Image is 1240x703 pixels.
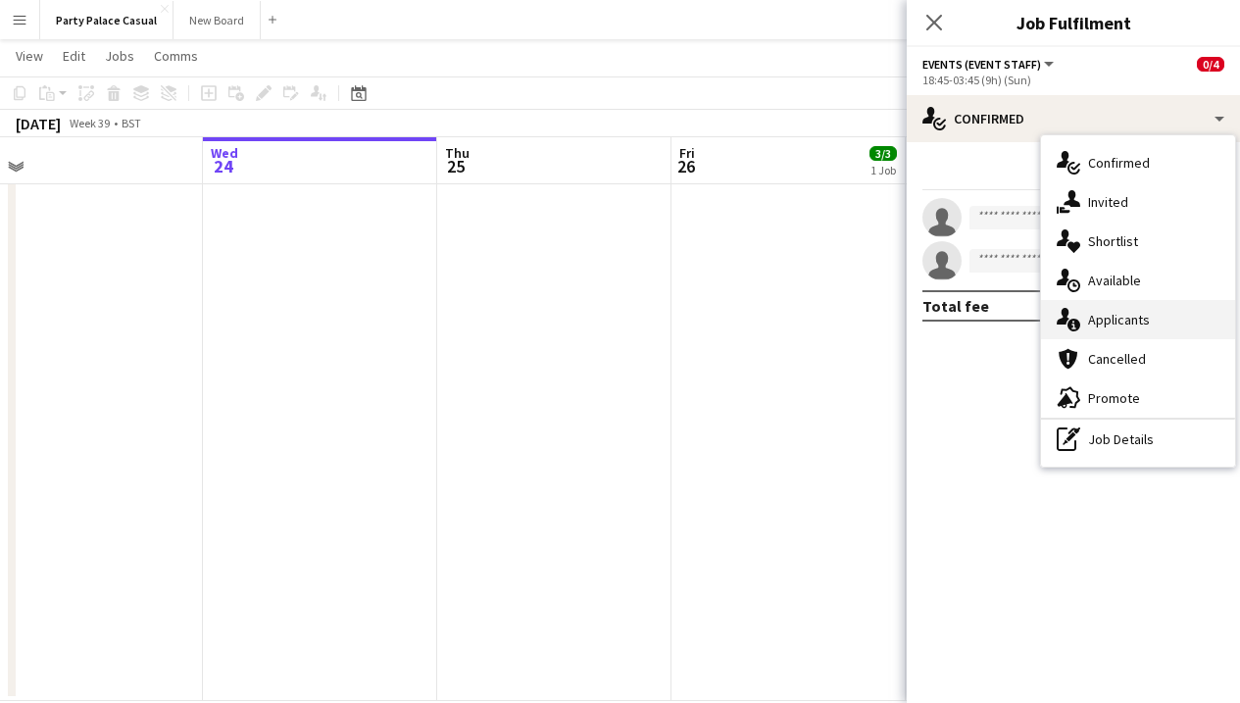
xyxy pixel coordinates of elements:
span: Edit [63,47,85,65]
span: Applicants [1088,311,1150,328]
button: Events (Event Staff) [922,57,1057,72]
span: Wed [211,144,238,162]
span: Confirmed [1088,154,1150,172]
span: View [16,47,43,65]
span: 25 [442,155,470,177]
span: Promote [1088,389,1140,407]
span: Comms [154,47,198,65]
span: Invited [1088,193,1128,211]
span: 24 [208,155,238,177]
span: Cancelled [1088,350,1146,368]
span: 0/4 [1197,57,1224,72]
button: New Board [174,1,261,39]
span: Events (Event Staff) [922,57,1041,72]
div: BST [122,116,141,130]
div: Confirmed [907,95,1240,142]
a: View [8,43,51,69]
span: Week 39 [65,116,114,130]
span: 3/3 [869,146,897,161]
div: Total fee [922,296,989,316]
div: [DATE] [16,114,61,133]
button: Party Palace Casual [40,1,174,39]
a: Jobs [97,43,142,69]
a: Comms [146,43,206,69]
h3: Job Fulfilment [907,10,1240,35]
span: Fri [679,144,695,162]
span: Jobs [105,47,134,65]
a: Edit [55,43,93,69]
span: Shortlist [1088,232,1138,250]
div: 1 Job [870,163,896,177]
span: Thu [445,144,470,162]
div: 18:45-03:45 (9h) (Sun) [922,73,1224,87]
span: Available [1088,272,1141,289]
div: Job Details [1041,420,1235,459]
span: 26 [676,155,695,177]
